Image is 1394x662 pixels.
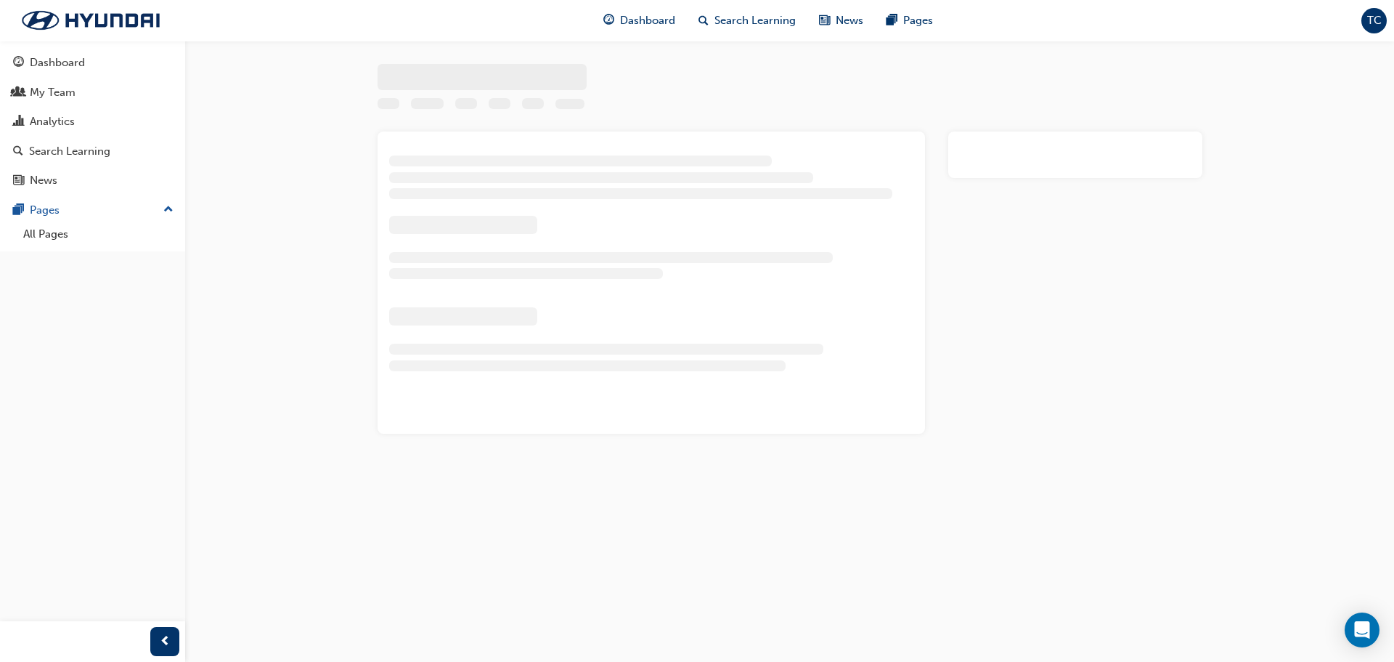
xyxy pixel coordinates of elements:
span: prev-icon [160,633,171,651]
span: news-icon [819,12,830,30]
span: pages-icon [13,204,24,217]
a: Dashboard [6,49,179,76]
a: guage-iconDashboard [592,6,687,36]
a: pages-iconPages [875,6,945,36]
div: Pages [30,202,60,219]
span: up-icon [163,201,174,219]
div: News [30,172,57,189]
span: pages-icon [886,12,897,30]
span: guage-icon [603,12,614,30]
span: Pages [903,12,933,29]
a: My Team [6,79,179,106]
span: News [836,12,863,29]
span: search-icon [698,12,709,30]
span: search-icon [13,145,23,158]
button: Pages [6,197,179,224]
button: DashboardMy TeamAnalyticsSearch LearningNews [6,47,179,197]
button: TC [1361,8,1387,33]
a: News [6,167,179,194]
span: Learning resource code [555,100,585,112]
span: Dashboard [620,12,675,29]
div: Open Intercom Messenger [1345,613,1379,647]
a: Analytics [6,108,179,135]
span: Search Learning [714,12,796,29]
a: search-iconSearch Learning [687,6,807,36]
img: Trak [7,5,174,36]
a: news-iconNews [807,6,875,36]
span: TC [1367,12,1382,29]
span: news-icon [13,174,24,187]
a: Search Learning [6,138,179,165]
div: Analytics [30,113,75,130]
span: people-icon [13,86,24,100]
a: All Pages [17,223,179,246]
span: guage-icon [13,57,24,70]
div: Dashboard [30,55,85,71]
div: Search Learning [29,143,110,160]
div: My Team [30,84,76,101]
span: chart-icon [13,116,24,129]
